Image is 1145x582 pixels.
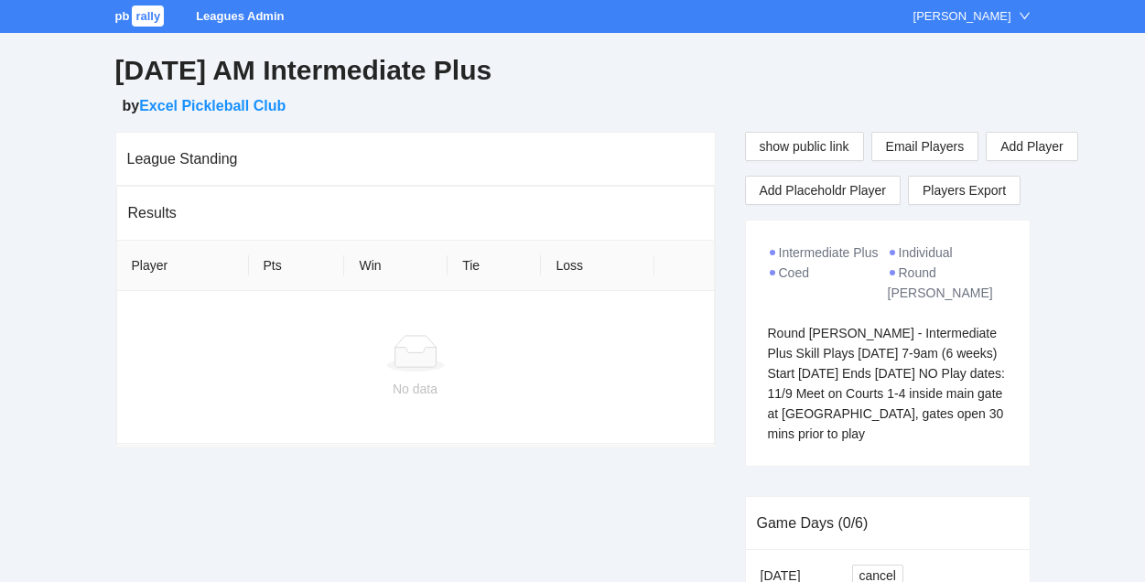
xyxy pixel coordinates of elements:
button: Email Players [871,132,979,161]
span: rally [132,5,164,27]
button: Add Placeholdr Player [745,176,902,205]
span: Coed [779,265,809,280]
button: Add Player [986,132,1077,161]
span: down [1019,10,1031,22]
button: show public link [745,132,864,161]
th: Win [344,241,448,291]
th: Loss [541,241,654,291]
span: Intermediate Plus [779,245,879,260]
span: Individual [899,245,953,260]
span: show public link [760,136,849,156]
span: pb [115,9,130,23]
div: Game Days (0/6) [757,497,1019,549]
h2: [DATE] AM Intermediate Plus [115,52,1031,90]
div: [PERSON_NAME] [913,7,1011,26]
th: Tie [448,241,541,291]
a: Leagues Admin [196,9,284,23]
th: Pts [249,241,345,291]
div: No data [132,379,699,399]
span: Add Player [1000,136,1063,156]
div: Results [128,187,703,239]
span: Email Players [886,136,965,156]
div: Round [PERSON_NAME] - Intermediate Plus Skill Plays [DATE] 7-9am (6 weeks) Start [DATE] Ends [DAT... [768,323,1008,444]
span: Players Export [923,177,1006,204]
span: Add Placeholdr Player [760,180,887,200]
a: pbrally [115,9,167,23]
h5: by [123,95,1031,117]
div: League Standing [127,133,704,185]
a: Players Export [908,176,1021,205]
th: Player [117,241,249,291]
a: Excel Pickleball Club [139,98,286,113]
